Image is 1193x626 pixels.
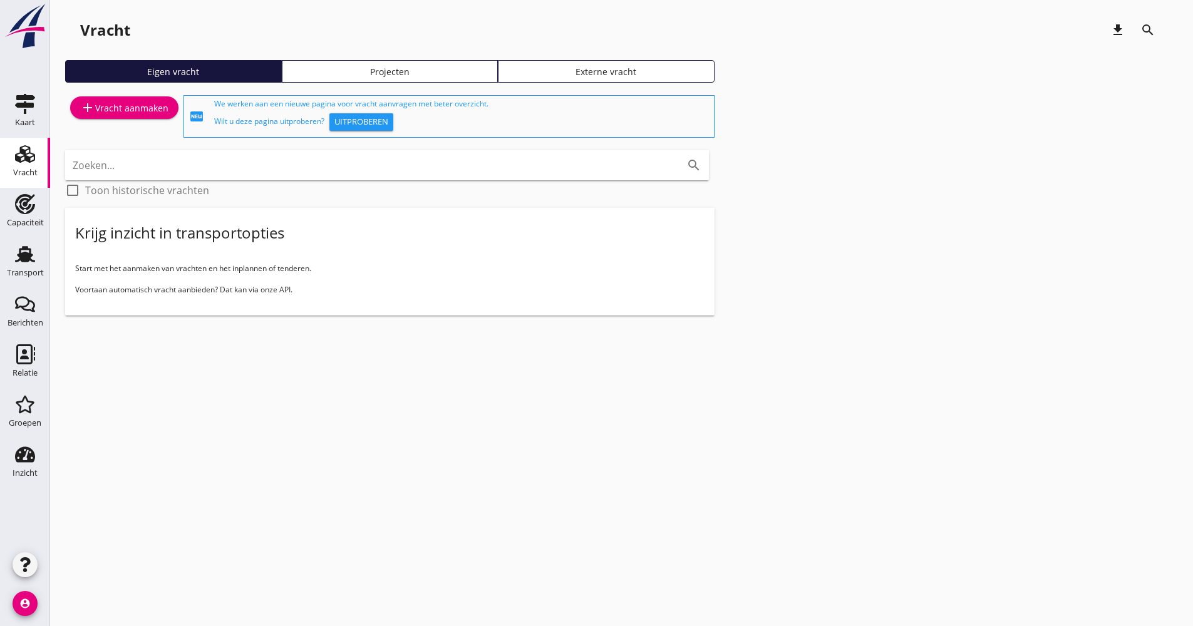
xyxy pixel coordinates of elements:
[686,158,701,173] i: search
[329,113,393,131] button: Uitproberen
[282,60,498,83] a: Projecten
[75,284,705,295] p: Voortaan automatisch vracht aanbieden? Dat kan via onze API.
[287,65,493,78] div: Projecten
[80,100,95,115] i: add
[80,100,168,115] div: Vracht aanmaken
[498,60,715,83] a: Externe vracht
[214,98,709,135] div: We werken aan een nieuwe pagina voor vracht aanvragen met beter overzicht. Wilt u deze pagina uit...
[73,155,666,175] input: Zoeken...
[8,319,43,327] div: Berichten
[71,65,276,78] div: Eigen vracht
[75,263,705,274] p: Start met het aanmaken van vrachten en het inplannen of tenderen.
[334,116,388,128] div: Uitproberen
[85,184,209,197] label: Toon historische vrachten
[3,3,48,49] img: logo-small.a267ee39.svg
[9,419,41,427] div: Groepen
[1110,23,1125,38] i: download
[13,168,38,177] div: Vracht
[13,591,38,616] i: account_circle
[75,223,284,243] div: Krijg inzicht in transportopties
[13,469,38,477] div: Inzicht
[70,96,178,119] a: Vracht aanmaken
[189,109,204,124] i: fiber_new
[7,218,44,227] div: Capaciteit
[1140,23,1155,38] i: search
[80,20,130,40] div: Vracht
[504,65,709,78] div: Externe vracht
[7,269,44,277] div: Transport
[65,60,282,83] a: Eigen vracht
[13,369,38,377] div: Relatie
[15,118,35,126] div: Kaart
